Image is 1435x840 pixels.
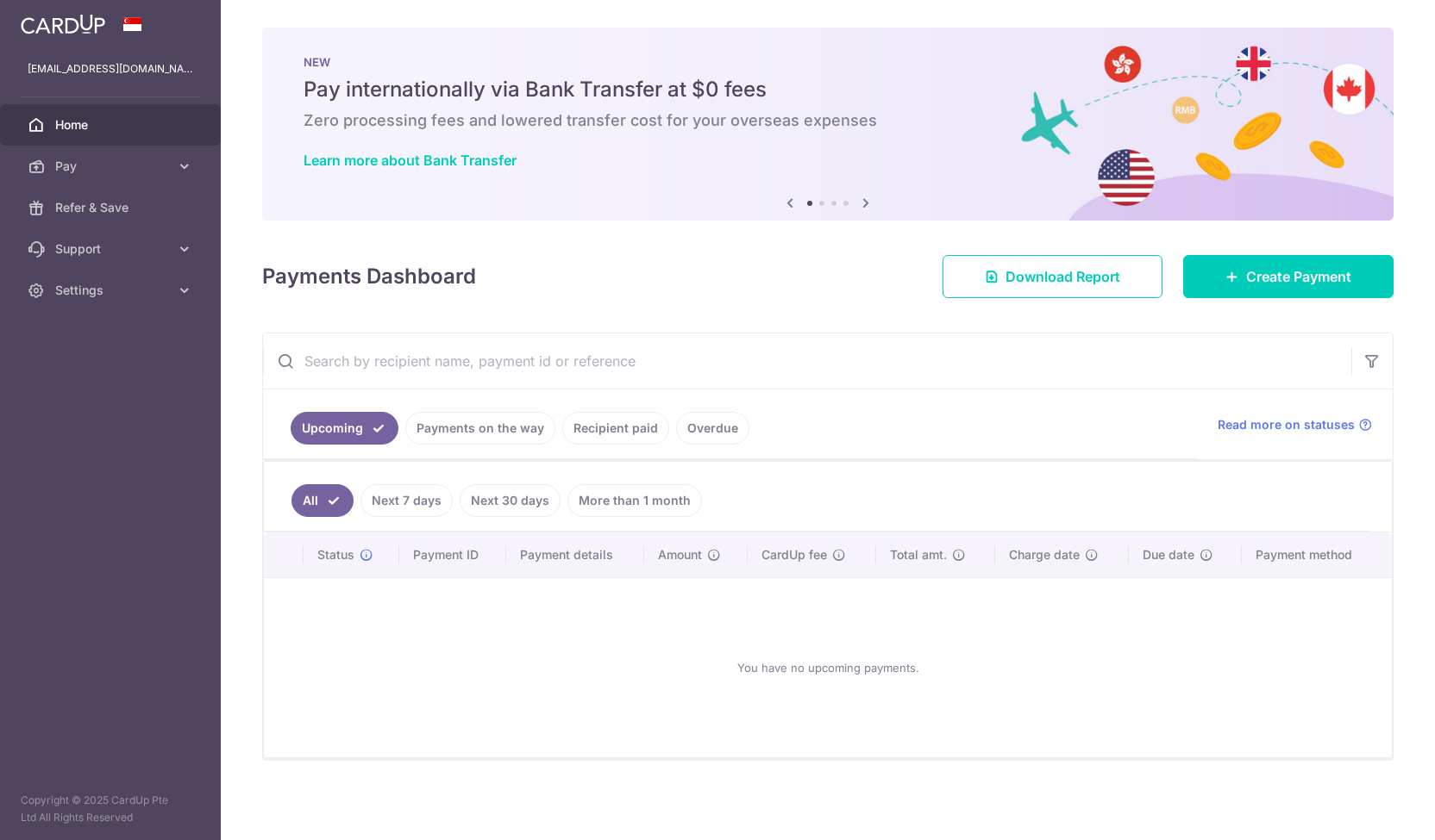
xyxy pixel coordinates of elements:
[943,255,1162,298] a: Download Report
[506,532,644,577] th: Payment details
[658,546,702,563] span: Amount
[1218,416,1355,433] span: Read more on statuses
[55,116,169,134] span: Home
[676,412,749,445] a: Overdue
[405,412,555,445] a: Payments on the way
[399,532,506,577] th: Payment ID
[262,28,1394,221] img: Bank transfer banner
[285,592,1371,744] div: You have no upcoming payments.
[317,546,354,563] span: Status
[1143,546,1194,563] span: Due date
[55,158,169,175] span: Pay
[304,76,1352,103] h5: Pay internationally via Bank Transfer at $0 fees
[291,484,354,517] a: All
[262,261,476,292] h4: Payments Dashboard
[291,412,398,445] a: Upcoming
[263,333,1351,389] input: Search by recipient name, payment id or reference
[1006,266,1120,287] span: Download Report
[304,55,1352,69] p: NEW
[1246,266,1351,287] span: Create Payment
[28,60,193,78] p: [EMAIL_ADDRESS][DOMAIN_NAME]
[761,546,827,563] span: CardUp fee
[1183,255,1394,298] a: Create Payment
[55,240,169,258] span: Support
[567,484,702,517] a: More than 1 month
[21,14,105,34] img: CardUp
[1242,532,1392,577] th: Payment method
[1218,416,1372,433] a: Read more on statuses
[304,152,517,169] a: Learn more about Bank Transfer
[1009,546,1080,563] span: Charge date
[304,110,1352,131] h6: Zero processing fees and lowered transfer cost for your overseas expenses
[890,546,947,563] span: Total amt.
[562,412,669,445] a: Recipient paid
[360,484,453,517] a: Next 7 days
[460,484,561,517] a: Next 30 days
[55,282,169,299] span: Settings
[55,199,169,216] span: Refer & Save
